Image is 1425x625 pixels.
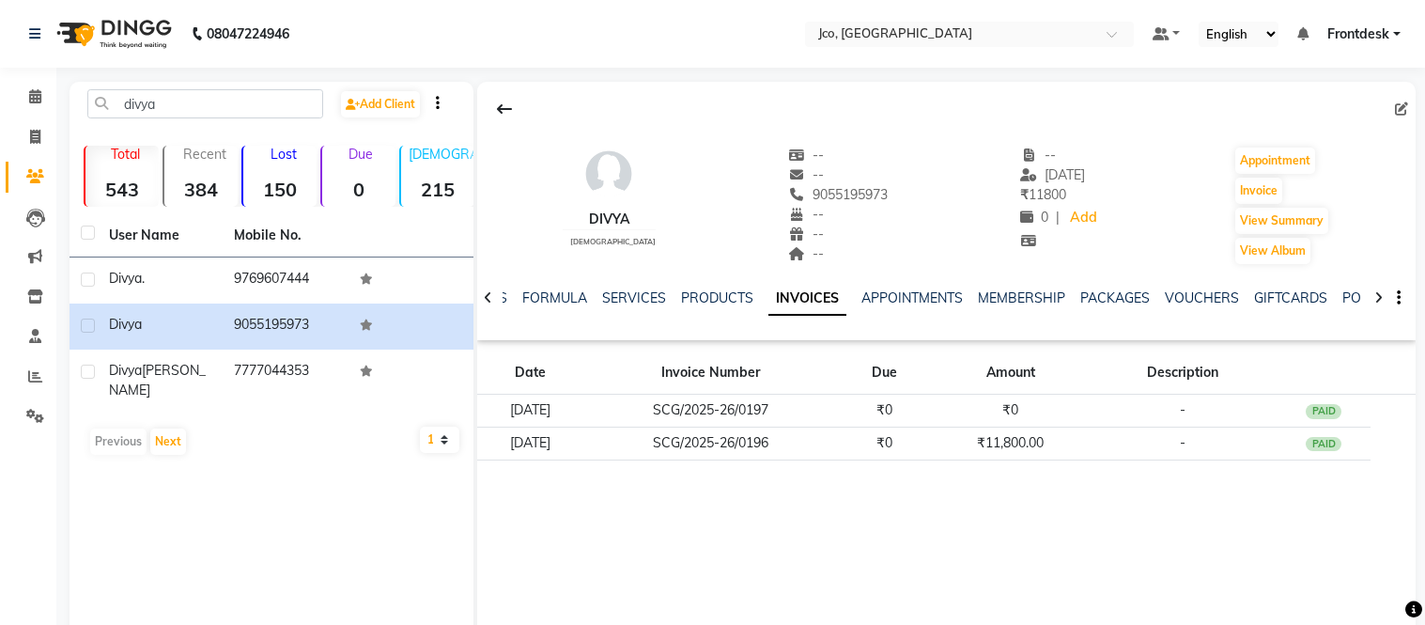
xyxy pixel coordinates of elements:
strong: 0 [322,178,395,201]
td: 7777044353 [223,350,348,412]
span: ₹ [1020,186,1029,203]
a: GIFTCARDS [1254,289,1327,306]
div: Divya [563,210,656,229]
a: VOUCHERS [1165,289,1239,306]
span: -- [788,147,824,164]
td: [DATE] [477,427,583,460]
th: Date [477,352,583,395]
span: - [1180,434,1185,451]
span: -- [788,166,824,183]
th: Invoice Number [583,352,837,395]
span: Frontdesk [1327,24,1389,44]
span: - [1180,401,1185,418]
span: -- [1020,147,1056,164]
img: avatar [581,146,637,202]
button: Appointment [1235,148,1315,174]
button: View Album [1235,238,1310,264]
span: . [142,270,145,287]
a: PRODUCTS [681,289,753,306]
th: Mobile No. [223,214,348,258]
a: Add [1067,205,1100,231]
div: PAID [1306,404,1341,419]
a: PACKAGES [1080,289,1150,306]
span: | [1056,208,1060,227]
p: [DEMOGRAPHIC_DATA] [409,146,474,163]
strong: 543 [85,178,159,201]
span: 9055195973 [788,186,888,203]
p: Due [326,146,395,163]
span: [PERSON_NAME] [109,362,206,398]
span: 0 [1020,209,1048,226]
th: User Name [98,214,223,258]
th: Due [837,352,932,395]
td: [DATE] [477,395,583,428]
img: logo [48,8,177,60]
span: -- [788,206,824,223]
button: View Summary [1235,208,1328,234]
td: ₹0 [837,395,932,428]
span: Divya [109,270,142,287]
td: SCG/2025-26/0197 [583,395,837,428]
span: Divya [109,316,142,333]
td: ₹0 [933,395,1090,428]
span: [DATE] [1020,166,1085,183]
button: Next [150,429,186,455]
a: Add Client [341,91,420,117]
td: 9055195973 [223,304,348,350]
span: -- [788,226,824,242]
a: APPOINTMENTS [861,289,963,306]
th: Description [1089,352,1277,395]
button: Invoice [1235,178,1282,204]
strong: 215 [401,178,474,201]
td: SCG/2025-26/0196 [583,427,837,460]
div: Back to Client [485,91,524,127]
a: INVOICES [768,282,846,316]
p: Total [93,146,159,163]
strong: 150 [243,178,317,201]
td: ₹11,800.00 [933,427,1090,460]
a: FORMULA [522,289,587,306]
th: Amount [933,352,1090,395]
div: PAID [1306,437,1341,452]
td: ₹0 [837,427,932,460]
a: MEMBERSHIP [978,289,1065,306]
input: Search by Name/Mobile/Email/Code [87,89,323,118]
b: 08047224946 [207,8,289,60]
span: -- [788,245,824,262]
p: Lost [251,146,317,163]
span: [DEMOGRAPHIC_DATA] [570,237,656,246]
td: 9769607444 [223,258,348,304]
span: 11800 [1020,186,1066,203]
strong: 384 [164,178,238,201]
a: POINTS [1342,289,1390,306]
a: SERVICES [602,289,666,306]
span: Divya [109,362,142,379]
p: Recent [172,146,238,163]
